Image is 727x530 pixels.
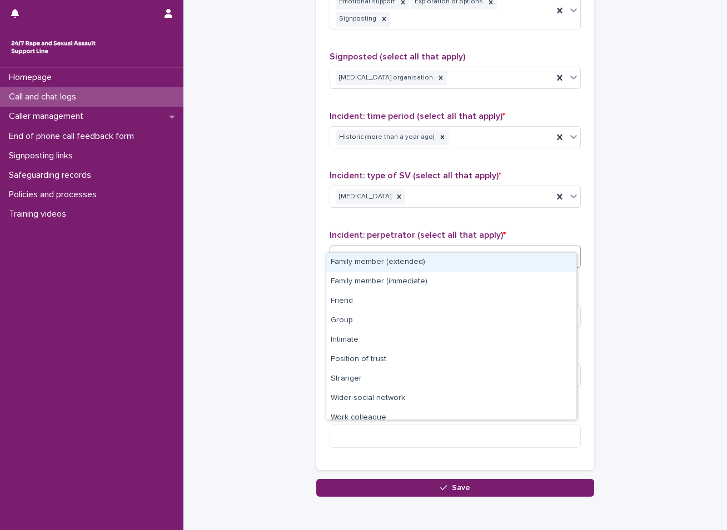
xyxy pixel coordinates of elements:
div: Select... [335,251,362,262]
div: Position of trust [326,350,576,369]
div: Friend [326,292,576,311]
p: End of phone call feedback form [4,131,143,142]
div: Signposting [336,12,378,27]
p: Caller management [4,111,92,122]
div: Family member (extended) [326,253,576,272]
div: Historic (more than a year ago) [336,130,436,145]
p: Safeguarding records [4,170,100,181]
img: rhQMoQhaT3yELyF149Cw [9,36,98,58]
div: [MEDICAL_DATA] [336,189,393,204]
p: Policies and processes [4,189,106,200]
div: Stranger [326,369,576,389]
p: Training videos [4,209,75,219]
div: Family member (immediate) [326,272,576,292]
p: Call and chat logs [4,92,85,102]
div: Group [326,311,576,331]
span: Incident: perpetrator (select all that apply) [330,231,506,239]
div: [MEDICAL_DATA] organisation [336,71,435,86]
p: Signposting links [4,151,82,161]
span: Save [452,484,470,492]
div: Intimate [326,331,576,350]
button: Save [316,479,594,497]
span: Incident: time period (select all that apply) [330,112,505,121]
p: Homepage [4,72,61,83]
span: Signposted (select all that apply) [330,52,465,61]
div: Work colleague [326,408,576,428]
span: Incident: type of SV (select all that apply) [330,171,501,180]
div: Wider social network [326,389,576,408]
